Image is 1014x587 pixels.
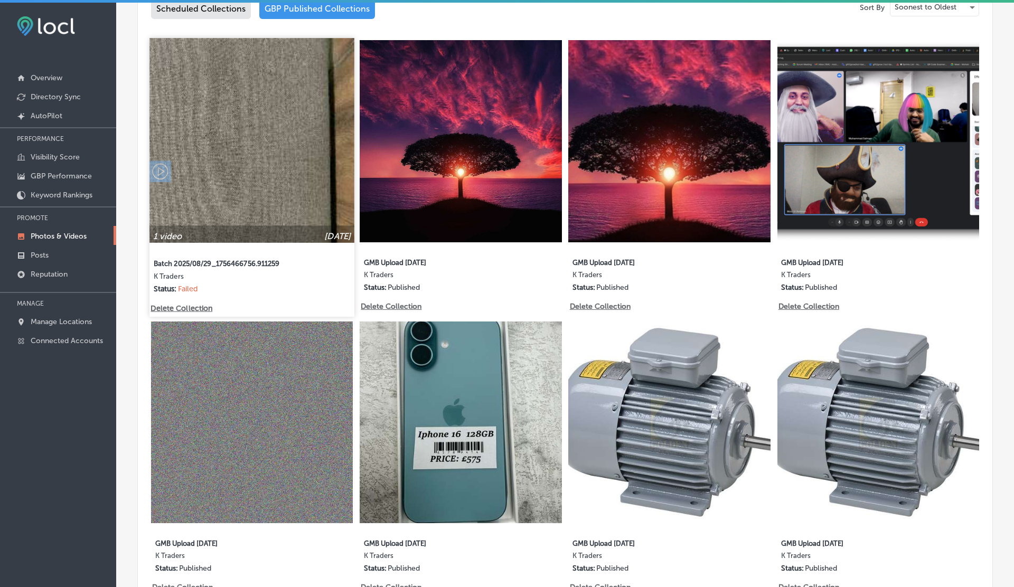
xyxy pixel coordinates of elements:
p: Connected Accounts [31,336,103,345]
p: Photos & Videos [31,232,87,241]
p: Published [179,564,211,573]
p: Manage Locations [31,317,92,326]
img: Collection thumbnail [777,40,979,242]
p: Status: [154,285,177,293]
label: GMB Upload [DATE] [781,533,933,552]
label: K Traders [572,552,725,564]
p: AutoPilot [31,111,62,120]
p: [DATE] [324,231,351,241]
label: K Traders [364,552,516,564]
p: Keyword Rankings [31,191,92,200]
img: Collection thumbnail [360,321,561,523]
p: Delete Collection [778,302,838,311]
label: K Traders [572,271,725,283]
p: Directory Sync [31,92,81,101]
label: GMB Upload [DATE] [572,533,725,552]
label: GMB Upload [DATE] [155,533,307,552]
p: Status: [572,564,595,573]
img: Collection thumbnail [777,321,979,523]
label: K Traders [781,271,933,283]
p: Published [805,283,837,292]
img: Collection thumbnail [360,40,561,242]
p: Published [388,283,420,292]
p: Published [596,564,628,573]
label: K Traders [154,272,308,285]
p: Sort By [860,3,885,12]
label: K Traders [364,271,516,283]
label: Batch 2025/08/29_1756466756.911259 [154,253,308,272]
img: Collection thumbnail [151,321,353,523]
img: Collection thumbnail [149,38,354,243]
label: GMB Upload [DATE] [572,252,725,271]
img: Collection thumbnail [568,40,770,242]
p: Posts [31,251,49,260]
p: Published [596,283,628,292]
label: K Traders [781,552,933,564]
label: GMB Upload [DATE] [364,533,516,552]
p: 1 video [153,231,182,241]
img: fda3e92497d09a02dc62c9cd864e3231.png [17,16,75,36]
p: Status: [364,283,387,292]
img: Collection thumbnail [568,321,770,523]
p: Delete Collection [361,302,420,311]
p: Delete Collection [151,304,211,313]
p: Status: [572,283,595,292]
p: Status: [364,564,387,573]
p: Visibility Score [31,153,80,162]
p: Soonest to Oldest [895,2,956,12]
p: Delete Collection [570,302,630,311]
p: Reputation [31,270,68,279]
p: Published [388,564,420,573]
label: GMB Upload [DATE] [364,252,516,271]
p: Published [805,564,837,573]
p: Status: [781,283,804,292]
label: GMB Upload [DATE] [781,252,933,271]
p: Status: [155,564,178,573]
p: Status: [781,564,804,573]
p: Failed [178,285,198,293]
label: K Traders [155,552,307,564]
p: GBP Performance [31,172,92,181]
p: Overview [31,73,62,82]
